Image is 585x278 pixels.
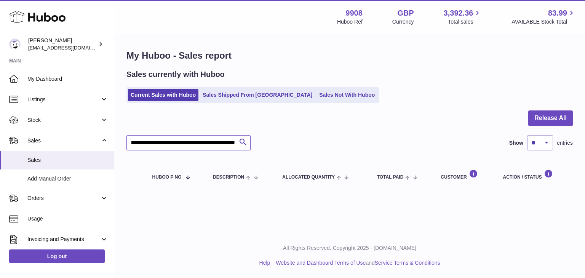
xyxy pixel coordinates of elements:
span: Listings [27,96,100,103]
span: Stock [27,117,100,124]
strong: 9908 [345,8,363,18]
a: Service Terms & Conditions [375,260,440,266]
p: All Rights Reserved. Copyright 2025 - [DOMAIN_NAME] [120,244,579,252]
a: Current Sales with Huboo [128,89,198,101]
span: Usage [27,215,108,222]
span: Huboo P no [152,175,182,180]
label: Show [509,139,523,147]
span: Invoicing and Payments [27,236,100,243]
a: Website and Dashboard Terms of Use [276,260,366,266]
span: [EMAIL_ADDRESS][DOMAIN_NAME] [28,45,112,51]
a: 83.99 AVAILABLE Stock Total [511,8,576,26]
span: My Dashboard [27,75,108,83]
span: 83.99 [548,8,567,18]
span: Orders [27,195,100,202]
strong: GBP [397,8,414,18]
span: entries [557,139,573,147]
div: Action / Status [503,169,565,180]
img: tbcollectables@hotmail.co.uk [9,38,21,50]
span: 3,392.36 [444,8,473,18]
span: AVAILABLE Stock Total [511,18,576,26]
a: Sales Not With Huboo [316,89,377,101]
div: [PERSON_NAME] [28,37,97,51]
div: Customer [441,169,487,180]
a: Log out [9,249,105,263]
span: Total sales [448,18,482,26]
div: Currency [392,18,414,26]
span: Total paid [377,175,404,180]
h1: My Huboo - Sales report [126,50,573,62]
span: Sales [27,137,100,144]
span: Add Manual Order [27,175,108,182]
a: Sales Shipped From [GEOGRAPHIC_DATA] [200,89,315,101]
span: Sales [27,157,108,164]
h2: Sales currently with Huboo [126,69,225,80]
span: ALLOCATED Quantity [282,175,335,180]
a: Help [259,260,270,266]
li: and [273,259,440,267]
span: Description [213,175,244,180]
div: Huboo Ref [337,18,363,26]
a: 3,392.36 Total sales [444,8,482,26]
button: Release All [528,110,573,126]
